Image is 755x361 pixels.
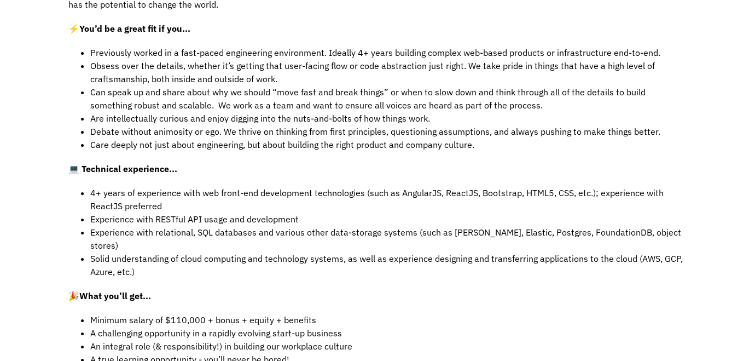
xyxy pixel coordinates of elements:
li: 4+ years of experience with web front-end development technologies (such as AngularJS, ReactJS, B... [90,186,687,213]
li: Are intellectually curious and enjoy digging into the nuts-and-bolts of how things work. [90,112,687,125]
li: Care deeply not just about engineering, but about building the right product and company culture. [90,138,687,151]
li: Solid understanding of cloud computing and technology systems, as well as experience designing an... [90,252,687,278]
li: Obsess over the details, whether it’s getting that user-facing flow or code abstraction just righ... [90,59,687,85]
strong: What you’ll get... [79,290,151,301]
li: Previously worked in a fast-paced engineering environment. Ideally 4+ years building complex web-... [90,46,687,59]
li: A challenging opportunity in a rapidly evolving start-up business [90,326,687,340]
strong: 💻 Technical experience... [68,163,177,174]
li: Debate without animosity or ego. We thrive on thinking from first principles, questioning assumpt... [90,125,687,138]
li: Minimum salary of $110,000 + bonus + equity + benefits [90,313,687,326]
strong: You’d be a great fit if you... [79,23,190,34]
p: 🎉 [68,289,687,302]
li: Can speak up and share about why we should “move fast and break things” or when to slow down and ... [90,85,687,112]
li: An integral role (& responsibility!) in building our workplace culture [90,340,687,353]
li: Experience with RESTful API usage and development [90,213,687,226]
li: Experience with relational, SQL databases and various other data-storage systems (such as [PERSON... [90,226,687,252]
p: ⚡️ [68,22,687,35]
